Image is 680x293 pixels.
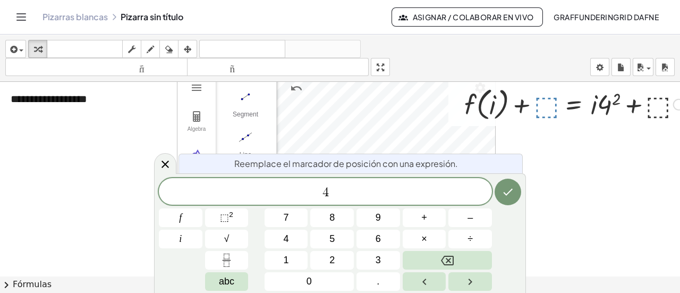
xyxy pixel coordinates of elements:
[205,208,249,227] button: Squared
[467,232,473,246] span: ÷
[356,251,400,270] button: 3
[224,232,229,246] span: √
[448,208,492,227] button: Minus
[224,128,267,166] button: Line. Select two points or positions
[284,232,289,246] span: 4
[356,230,400,248] button: 6
[377,274,379,289] span: .
[224,111,267,125] div: Segment
[229,211,233,219] sup: 2
[190,62,367,72] font: tamaño_del_formato
[219,274,234,289] span: abc
[49,44,120,54] font: teclado
[284,211,289,225] span: 7
[205,272,249,291] button: Alphabet
[356,272,400,291] button: .
[265,230,308,248] button: 4
[307,274,312,289] span: 0
[187,58,369,76] button: tamaño_del_formato
[284,253,289,267] span: 1
[13,279,52,289] font: Fórmulas
[329,253,335,267] span: 2
[329,211,335,225] span: 8
[392,7,543,27] button: Asignar / Colaborar en vivo
[179,232,182,246] span: i
[159,230,202,248] button: i
[5,58,188,76] button: tamaño_del_formato
[265,272,354,291] button: 0
[224,151,267,166] div: Line
[448,272,492,291] button: Right arrow
[265,208,308,227] button: 7
[310,230,354,248] button: 5
[356,208,400,227] button: 9
[265,251,308,270] button: 1
[287,44,358,54] font: rehacer
[190,81,203,94] img: Main Menu
[376,211,381,225] span: 9
[205,230,249,248] button: Square root
[42,11,108,22] font: Pizarras blancas
[180,126,214,141] div: Algebra
[403,208,446,227] button: Plus
[179,211,182,225] span: f
[376,232,381,246] span: 6
[310,251,354,270] button: 2
[202,44,283,54] font: deshacer
[467,211,473,225] span: –
[448,230,492,248] button: Divide
[421,232,427,246] span: ×
[8,62,185,72] font: tamaño_del_formato
[205,251,249,270] button: Fraction
[199,40,285,58] button: deshacer
[47,40,123,58] button: teclado
[554,12,659,22] font: graffunderingrid dafne
[13,9,30,26] button: Cambiar navegación
[310,208,354,227] button: 8
[413,12,534,22] font: Asignar / Colaborar en vivo
[403,230,446,248] button: Times
[495,179,521,205] button: Hecho
[376,253,381,267] span: 3
[545,7,667,27] button: graffunderingrid dafne
[329,232,335,246] span: 5
[234,158,458,169] font: Reemplace el marcador de posición con una expresión.
[42,12,108,22] a: Pizarras blancas
[403,251,492,270] button: Backspace
[287,79,306,98] button: Undo
[220,212,229,223] span: ⬚
[403,272,446,291] button: Left arrow
[285,40,361,58] button: rehacer
[322,186,329,199] span: 4
[159,208,202,227] button: f
[224,88,267,126] button: Segment. Select two points or positions
[421,211,427,225] span: +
